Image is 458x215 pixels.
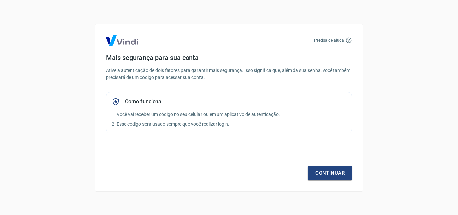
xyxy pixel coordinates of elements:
p: Precisa de ajuda [314,37,344,43]
p: 1. Você vai receber um código no seu celular ou em um aplicativo de autenticação. [112,111,346,118]
h4: Mais segurança para sua conta [106,54,352,62]
img: Logo Vind [106,35,138,46]
p: 2. Esse código será usado sempre que você realizar login. [112,121,346,128]
a: Continuar [308,166,352,180]
h5: Como funciona [125,98,161,105]
p: Ative a autenticação de dois fatores para garantir mais segurança. Isso significa que, além da su... [106,67,352,81]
